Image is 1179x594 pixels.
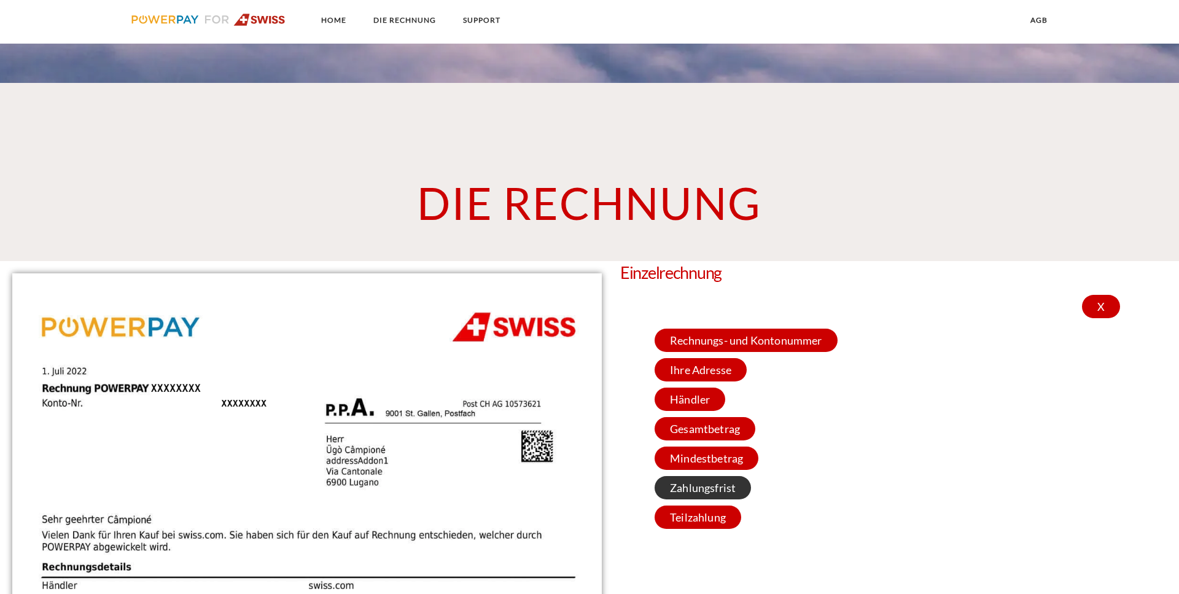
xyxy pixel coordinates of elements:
a: Home [311,9,357,31]
a: DIE RECHNUNG [363,9,446,31]
span: Gesamtbetrag [655,417,755,440]
a: SUPPORT [453,9,511,31]
span: Ihre Adresse [655,358,747,381]
div: X [1082,295,1120,318]
a: agb [1020,9,1058,31]
span: Mindestbetrag [655,447,758,470]
span: Zahlungsfrist [655,476,751,499]
span: Teilzahlung [655,506,741,529]
span: Rechnungs- und Kontonummer [655,329,838,352]
img: logo-swiss.svg [131,14,286,26]
span: Händler [655,388,725,411]
h1: DIE RECHNUNG [159,175,1020,230]
h4: Einzelrechnung [589,264,1179,281]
